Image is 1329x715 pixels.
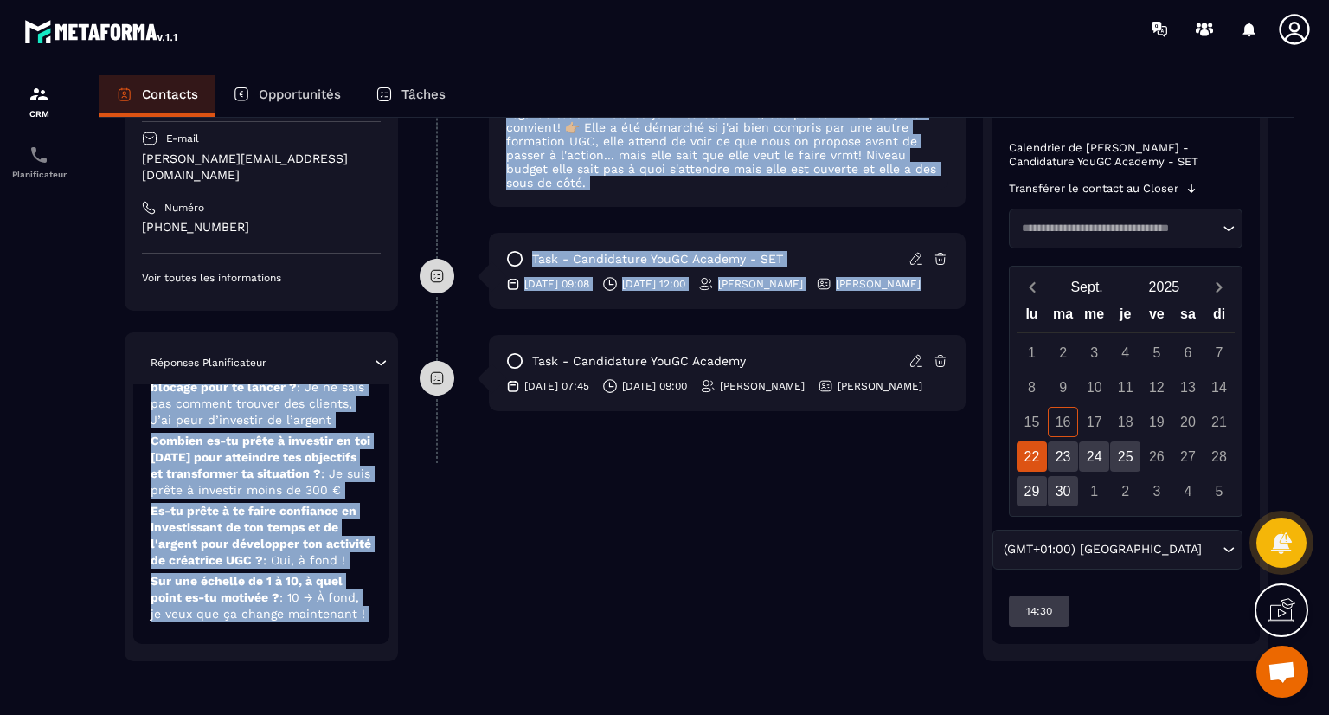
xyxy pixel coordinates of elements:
p: Numéro [164,201,204,215]
a: formationformationCRM [4,71,74,132]
div: 10 [1079,372,1109,403]
a: Contacts [99,75,215,117]
p: Contacts [142,87,198,102]
div: 5 [1141,338,1172,368]
div: 29 [1017,476,1047,506]
div: 22 [1017,441,1047,472]
span: : Oui, à fond ! [263,553,345,567]
p: Combien es-tu prête à investir en toi [DATE] pour atteindre tes objectifs et transformer ta situa... [151,433,372,499]
div: 1 [1017,338,1047,368]
div: 14 [1204,372,1234,403]
div: 8 [1017,372,1047,403]
p: 14:30 [1026,604,1052,618]
p: Tâches [401,87,446,102]
div: 6 [1172,338,1203,368]
div: 3 [1079,338,1109,368]
p: [DATE] 09:00 [622,379,687,393]
p: [PERSON_NAME] [720,379,805,393]
p: E-mail [166,132,199,145]
button: Open years overlay [1126,272,1203,302]
p: [PERSON_NAME] [836,277,921,291]
div: 12 [1141,372,1172,403]
button: Next month [1203,275,1235,299]
p: task - Candidature YouGC Academy [532,353,746,370]
div: ma [1048,302,1079,332]
p: Calendrier de [PERSON_NAME] - Candidature YouGC Academy - SET [1009,141,1243,169]
div: 1 [1079,476,1109,506]
p: Réponses Planificateur [151,356,266,370]
div: Search for option [1009,209,1243,248]
div: 4 [1110,338,1140,368]
p: [PERSON_NAME][EMAIL_ADDRESS][DOMAIN_NAME] [142,151,381,184]
div: 23 [1048,441,1078,472]
div: Calendar days [1017,338,1236,506]
div: 21 [1204,407,1234,437]
p: CRM [4,109,74,119]
div: 26 [1141,441,1172,472]
a: schedulerschedulerPlanificateur [4,132,74,192]
p: task - Candidature YouGC Academy - SET [532,251,783,267]
div: Ouvrir le chat [1256,646,1308,698]
div: 20 [1172,407,1203,437]
div: 11 [1110,372,1140,403]
div: Calendar wrapper [1017,302,1236,506]
div: 24 [1079,441,1109,472]
div: 5 [1204,476,1234,506]
input: Search for option [1205,540,1218,559]
p: [DATE] 07:45 [524,379,589,393]
button: Previous month [1017,275,1049,299]
p: Planificateur [4,170,74,179]
div: 28 [1204,441,1234,472]
p: Voir toutes les informations [142,271,381,285]
p: [PHONE_NUMBER] [142,219,381,235]
div: 2 [1048,338,1078,368]
input: Search for option [1016,220,1219,237]
div: 3 [1141,476,1172,506]
img: formation [29,84,49,105]
p: Es-tu prête à te faire confiance en investissant de ton temps et de l'argent pour développer ton ... [151,503,372,569]
div: 30 [1048,476,1078,506]
div: Search for option [992,530,1242,570]
div: ve [1141,302,1172,332]
div: 27 [1172,441,1203,472]
p: [PERSON_NAME] [718,277,803,291]
span: : Je ne sais pas comment trouver des clients, J’ai peur d’investir de l’argent [151,380,364,427]
div: 19 [1141,407,1172,437]
div: me [1079,302,1110,332]
p: Transférer le contact au Closer [1009,182,1178,196]
div: lu [1016,302,1047,332]
div: di [1204,302,1235,332]
p: [PERSON_NAME] [838,379,922,393]
div: 9 [1048,372,1078,403]
div: je [1110,302,1141,332]
p: [DATE] 09:08 [524,277,589,291]
a: Opportunités [215,75,358,117]
div: sa [1172,302,1204,332]
p: Quel est aujourd’hui ton plus gros blocage pour te lancer ? [151,363,372,428]
p: [DATE] 12:00 [622,277,685,291]
p: Opportunités [259,87,341,102]
p: Sur une échelle de 1 à 10, à quel point es-tu motivée ? [151,573,372,622]
div: 25 [1110,441,1140,472]
div: 13 [1172,372,1203,403]
div: 15 [1017,407,1047,437]
img: scheduler [29,145,49,165]
div: 16 [1048,407,1078,437]
span: (GMT+01:00) [GEOGRAPHIC_DATA] [999,540,1205,559]
div: 7 [1204,338,1234,368]
button: Open months overlay [1049,272,1126,302]
div: 18 [1110,407,1140,437]
img: logo [24,16,180,47]
a: Tâches [358,75,463,117]
div: 17 [1079,407,1109,437]
div: 4 [1172,476,1203,506]
div: 2 [1110,476,1140,506]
